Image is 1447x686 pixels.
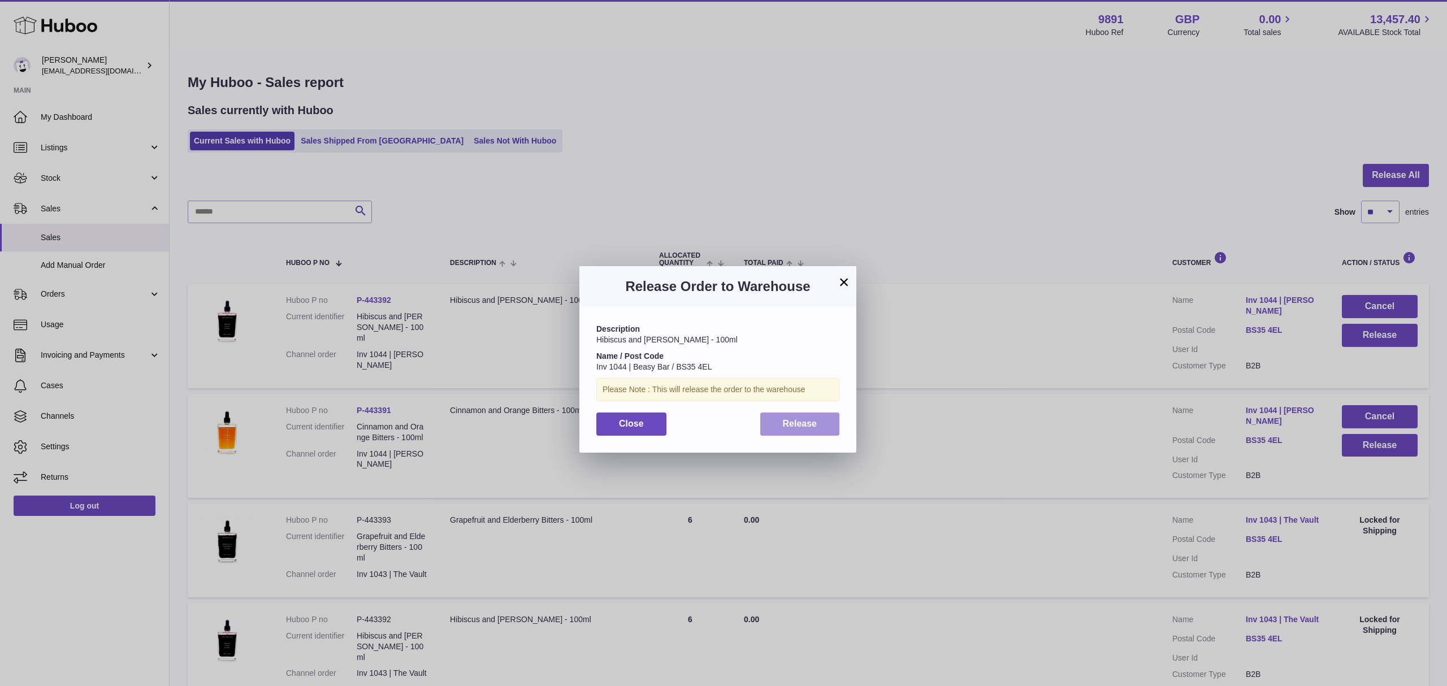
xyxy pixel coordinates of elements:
strong: Description [596,324,640,333]
span: Release [783,419,817,428]
button: × [837,275,851,289]
strong: Name / Post Code [596,351,664,361]
span: Inv 1044 | Beasy Bar / BS35 4EL [596,362,712,371]
button: Release [760,413,840,436]
div: Please Note : This will release the order to the warehouse [596,378,839,401]
button: Close [596,413,666,436]
span: Close [619,419,644,428]
span: Hibiscus and [PERSON_NAME] - 100ml [596,335,738,344]
h3: Release Order to Warehouse [596,277,839,296]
